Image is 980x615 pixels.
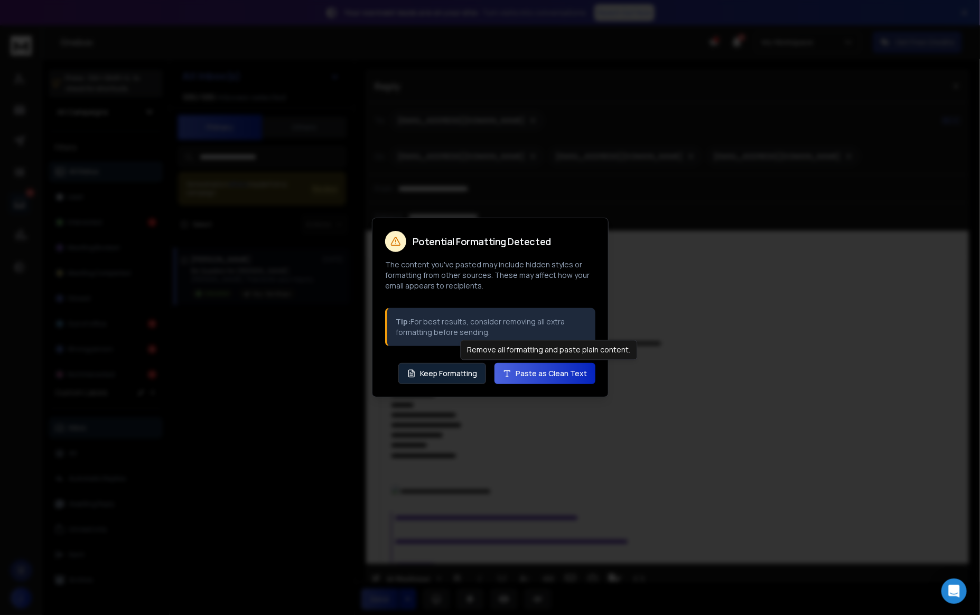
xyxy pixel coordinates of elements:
strong: Tip: [396,316,410,327]
p: The content you've pasted may include hidden styles or formatting from other sources. These may a... [385,259,595,291]
button: Keep Formatting [398,363,486,384]
div: Remove all formatting and paste plain content. [461,340,638,360]
h2: Potential Formatting Detected [413,237,551,246]
button: Paste as Clean Text [494,363,595,384]
div: Open Intercom Messenger [941,579,967,604]
p: For best results, consider removing all extra formatting before sending. [396,316,587,338]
